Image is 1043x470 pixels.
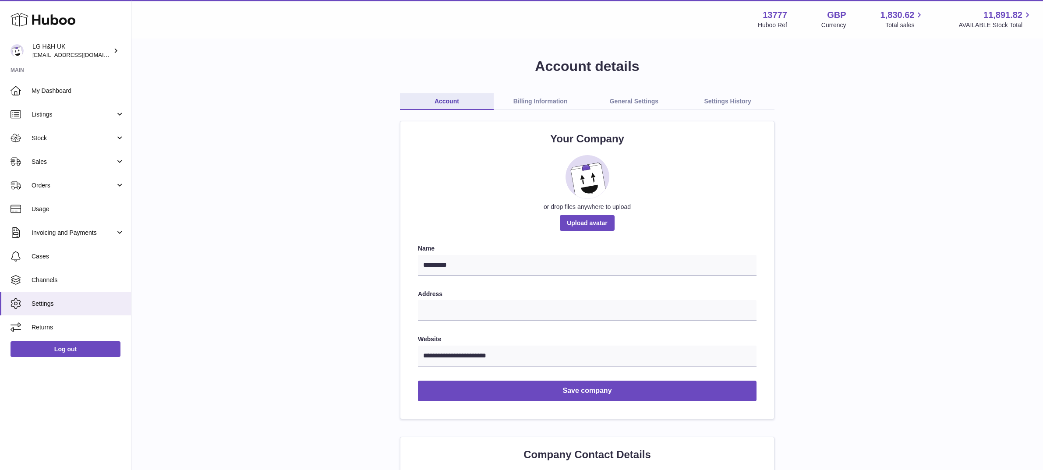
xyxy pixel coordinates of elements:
[983,9,1022,21] span: 11,891.82
[681,93,774,110] a: Settings History
[587,93,681,110] a: General Settings
[32,323,124,332] span: Returns
[32,158,115,166] span: Sales
[400,93,494,110] a: Account
[11,44,24,57] img: veechen@lghnh.co.uk
[958,21,1032,29] span: AVAILABLE Stock Total
[418,381,757,401] button: Save company
[11,341,120,357] a: Log out
[763,9,787,21] strong: 13777
[32,252,124,261] span: Cases
[32,181,115,190] span: Orders
[32,110,115,119] span: Listings
[885,21,924,29] span: Total sales
[418,132,757,146] h2: Your Company
[32,51,129,58] span: [EMAIL_ADDRESS][DOMAIN_NAME]
[880,9,915,21] span: 1,830.62
[32,205,124,213] span: Usage
[32,300,124,308] span: Settings
[32,134,115,142] span: Stock
[566,155,609,199] img: placeholder_image.svg
[418,244,757,253] label: Name
[494,93,587,110] a: Billing Information
[32,42,111,59] div: LG H&H UK
[32,87,124,95] span: My Dashboard
[880,9,925,29] a: 1,830.62 Total sales
[32,276,124,284] span: Channels
[418,448,757,462] h2: Company Contact Details
[827,9,846,21] strong: GBP
[958,9,1032,29] a: 11,891.82 AVAILABLE Stock Total
[418,290,757,298] label: Address
[560,215,615,231] span: Upload avatar
[418,335,757,343] label: Website
[821,21,846,29] div: Currency
[32,229,115,237] span: Invoicing and Payments
[145,57,1029,76] h1: Account details
[418,203,757,211] div: or drop files anywhere to upload
[758,21,787,29] div: Huboo Ref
